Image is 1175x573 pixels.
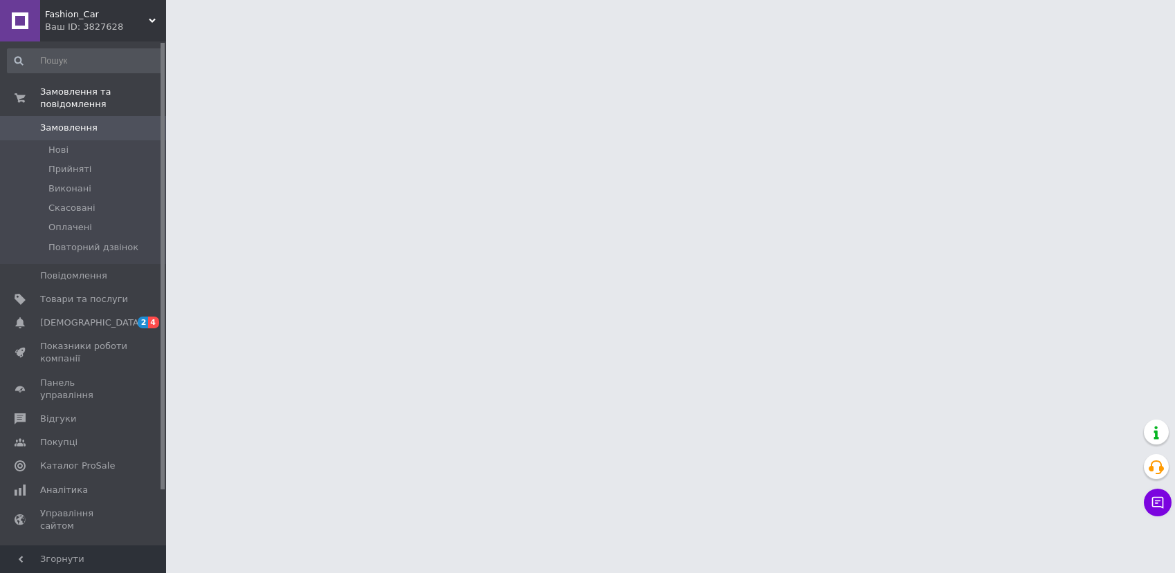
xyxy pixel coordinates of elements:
span: Замовлення та повідомлення [40,86,166,111]
span: Товари та послуги [40,293,128,306]
span: Нові [48,144,69,156]
span: Повідомлення [40,270,107,282]
div: Ваш ID: 3827628 [45,21,166,33]
span: Скасовані [48,202,95,214]
span: Покупці [40,436,78,449]
span: Панель управління [40,377,128,402]
span: Прийняті [48,163,91,176]
input: Пошук [7,48,163,73]
span: Відгуки [40,413,76,425]
span: 2 [138,317,149,328]
span: Показники роботи компанії [40,340,128,365]
span: Повторний дзвінок [48,241,138,254]
span: Fashion_Car [45,8,149,21]
span: Управління сайтом [40,507,128,532]
span: 4 [148,317,159,328]
span: Гаманець компанії [40,543,128,568]
span: Оплачені [48,221,92,234]
span: Аналітика [40,484,88,496]
span: [DEMOGRAPHIC_DATA] [40,317,143,329]
button: Чат з покупцем [1144,489,1172,516]
span: Виконані [48,182,91,195]
span: Каталог ProSale [40,460,115,472]
span: Замовлення [40,122,98,134]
